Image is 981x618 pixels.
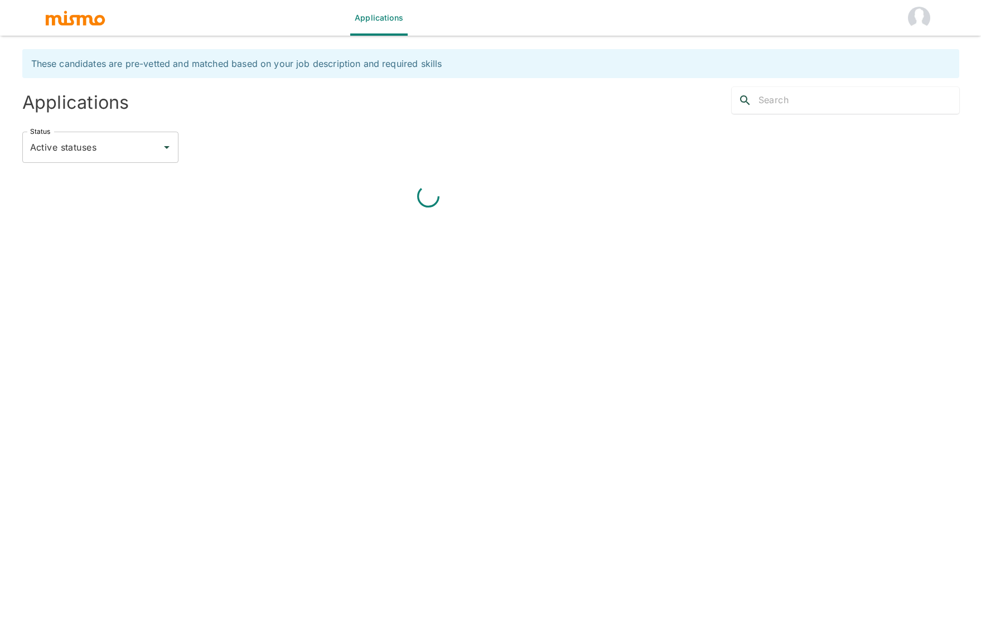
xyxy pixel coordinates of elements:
[45,9,106,26] img: logo
[159,139,175,155] button: Open
[30,127,50,136] label: Status
[908,7,930,29] img: 23andMe Jinal
[31,58,442,69] span: These candidates are pre-vetted and matched based on your job description and required skills
[22,91,486,114] h4: Applications
[732,87,758,114] button: search
[758,91,959,109] input: Search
